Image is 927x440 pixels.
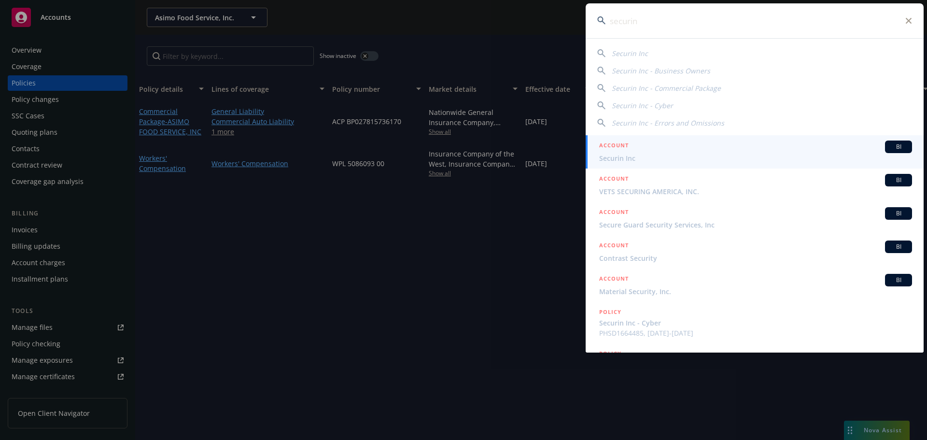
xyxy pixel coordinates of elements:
h5: ACCOUNT [599,174,629,185]
span: Securin Inc - Errors and Omissions [612,118,724,128]
a: ACCOUNTBISecurin Inc [586,135,924,169]
a: ACCOUNTBIVETS SECURING AMERICA, INC. [586,169,924,202]
span: Securin Inc - Cyber [612,101,673,110]
a: POLICY [586,343,924,385]
span: Securin Inc - Cyber [599,318,912,328]
h5: POLICY [599,307,621,317]
span: Securin Inc [599,153,912,163]
span: BI [889,176,908,185]
span: VETS SECURING AMERICA, INC. [599,186,912,197]
span: Contrast Security [599,253,912,263]
a: ACCOUNTBIMaterial Security, Inc. [586,269,924,302]
span: BI [889,142,908,151]
span: Securin Inc - Commercial Package [612,84,721,93]
h5: POLICY [599,349,621,358]
h5: ACCOUNT [599,207,629,219]
a: ACCOUNTBIContrast Security [586,235,924,269]
span: BI [889,242,908,251]
a: POLICYSecurin Inc - CyberPHSD1664485, [DATE]-[DATE] [586,302,924,343]
h5: ACCOUNT [599,274,629,285]
span: Material Security, Inc. [599,286,912,297]
h5: ACCOUNT [599,241,629,252]
a: ACCOUNTBISecure Guard Security Services, Inc [586,202,924,235]
input: Search... [586,3,924,38]
span: Securin Inc [612,49,648,58]
span: BI [889,209,908,218]
span: Securin Inc - Business Owners [612,66,710,75]
span: Secure Guard Security Services, Inc [599,220,912,230]
h5: ACCOUNT [599,141,629,152]
span: PHSD1664485, [DATE]-[DATE] [599,328,912,338]
span: BI [889,276,908,284]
